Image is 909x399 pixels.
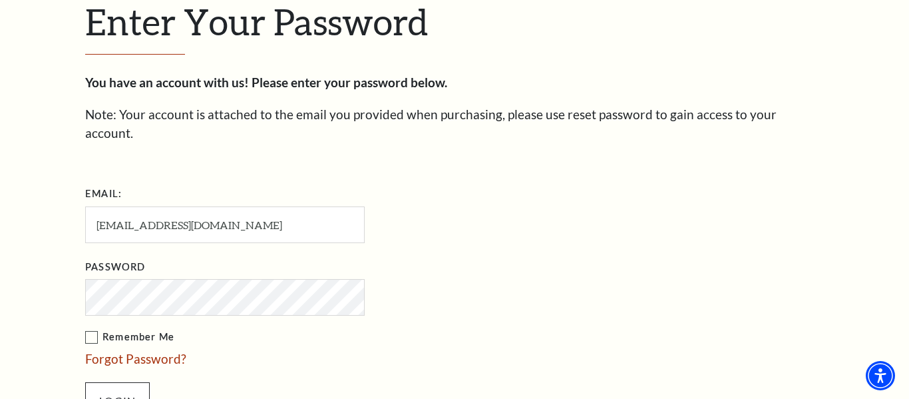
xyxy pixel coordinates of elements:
[85,105,824,143] p: Note: Your account is attached to the email you provided when purchasing, please use reset passwo...
[85,75,249,90] strong: You have an account with us!
[85,206,365,243] input: Required
[85,329,498,346] label: Remember Me
[85,259,145,276] label: Password
[866,361,895,390] div: Accessibility Menu
[85,351,186,366] a: Forgot Password?
[85,186,122,202] label: Email:
[252,75,447,90] strong: Please enter your password below.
